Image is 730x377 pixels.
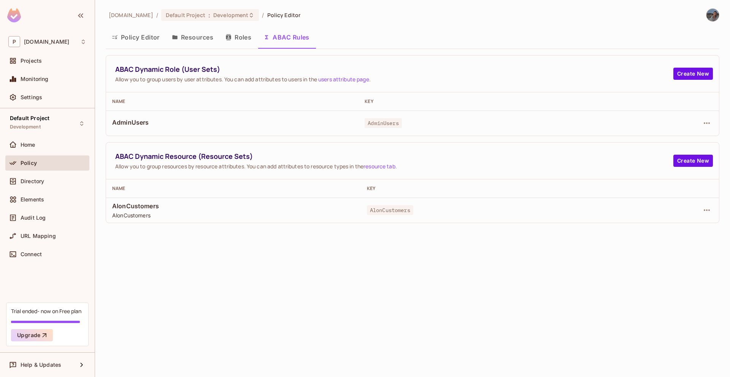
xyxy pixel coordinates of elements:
[24,39,69,45] span: Workspace: permit.io
[213,11,248,19] span: Development
[109,11,153,19] span: the active workspace
[112,98,352,105] div: Name
[11,329,53,341] button: Upgrade
[219,28,257,47] button: Roles
[21,362,61,368] span: Help & Updates
[21,178,44,184] span: Directory
[267,11,301,19] span: Policy Editor
[706,9,719,21] img: Alon Boshi
[11,307,81,315] div: Trial ended- now on Free plan
[21,76,49,82] span: Monitoring
[365,98,605,105] div: Key
[115,163,673,170] span: Allow you to group resources by resource attributes. You can add attributes to resource types in ...
[112,202,355,210] span: AlonCustomers
[367,205,413,215] span: AlonCustomers
[363,163,395,170] a: resource tab
[112,185,355,192] div: Name
[115,152,673,161] span: ABAC Dynamic Resource (Resource Sets)
[112,118,352,127] span: AdminUsers
[262,11,264,19] li: /
[7,8,21,22] img: SReyMgAAAABJRU5ErkJggg==
[21,58,42,64] span: Projects
[673,68,713,80] button: Create New
[156,11,158,19] li: /
[21,142,35,148] span: Home
[21,215,46,221] span: Audit Log
[115,76,673,83] span: Allow you to group users by user attributes. You can add attributes to users in the .
[673,155,713,167] button: Create New
[106,28,166,47] button: Policy Editor
[10,124,41,130] span: Development
[21,233,56,239] span: URL Mapping
[208,12,211,18] span: :
[21,251,42,257] span: Connect
[257,28,316,47] button: ABAC Rules
[21,94,42,100] span: Settings
[21,160,37,166] span: Policy
[166,11,205,19] span: Default Project
[21,196,44,203] span: Elements
[318,76,369,83] a: users attribute page
[10,115,49,121] span: Default Project
[115,65,673,74] span: ABAC Dynamic Role (User Sets)
[367,185,608,192] div: Key
[112,212,355,219] span: AlonCustomers
[166,28,219,47] button: Resources
[8,36,20,47] span: P
[365,118,402,128] span: AdminUsers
